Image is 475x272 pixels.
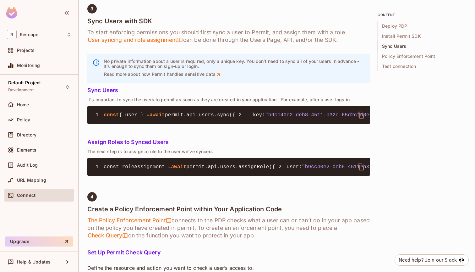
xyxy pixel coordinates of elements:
[90,6,93,11] span: 3
[104,164,171,170] span: const roleAssignment =
[353,108,369,123] button: delete
[8,87,34,92] span: Development
[17,63,40,68] span: Monitoring
[17,259,51,264] span: Help & Updates
[399,256,457,264] div: Need help? Join our Slack
[378,31,466,41] span: Install Permit SDK
[253,112,262,118] span: key
[87,17,370,25] h4: Sync Users with SDK
[171,164,187,170] span: await
[92,163,104,171] span: 1
[104,72,221,78] a: Read more about how Permit handles sensitive data
[6,7,17,19] img: SReyMgAAAABJRU5ErkJggg==
[17,193,35,198] span: Connect
[87,217,172,224] span: The Policy Enforcement Point
[150,112,165,118] span: await
[87,217,370,239] h6: connects to the PDP checks what a user can or can’t do in your app based on the policy you have c...
[87,29,370,44] h6: To start enforcing permissions you should first sync a user to Permit, and assign them with a rol...
[17,102,29,107] span: Home
[87,232,128,239] span: Check Query
[353,159,369,175] button: delete
[20,32,38,37] span: Workspace: Rescope
[119,112,150,118] span: { user } =
[17,132,36,137] span: Directory
[17,117,30,122] span: Policy
[87,205,370,213] h4: Create a Policy Enforcement Point within Your Application Code
[5,236,73,247] button: Upgrade
[87,264,370,271] p: Define the resource and action you want to check a user’s access to.
[87,149,370,154] p: The next step is to assign a role to the user we've synced.
[378,51,466,61] span: Policy Enforcement Point
[186,164,275,170] span: permit.api.users.assignRole({
[7,30,17,39] span: R
[87,36,183,44] span: User syncing and role assignment
[165,112,235,118] span: permit.api.users.sync({
[235,111,247,119] span: 2
[265,112,382,118] span: "b9cc40e2-deb8-4511-b32c-65d2cfd8ebbb"
[378,21,466,31] span: Deploy PDP
[17,178,46,183] span: URL Mapping
[90,194,93,199] span: 4
[104,72,216,77] p: Read more about how Permit handles sensitive data
[378,61,466,71] span: Test connection
[87,97,370,102] p: It's important to sync the users to permit as soon as they are created in your application - For ...
[87,139,370,145] h5: Assign Roles to Synced Users
[262,112,265,118] span: :
[17,163,38,168] span: Audit Log
[87,87,370,93] h5: Sync Users
[378,41,466,51] span: Sync Users
[17,48,35,53] span: Projects
[287,164,302,170] span: user:
[87,249,370,256] h5: Set Up Permit Check Query
[302,164,418,170] span: "b9cc40e2-deb8-4511-b32c-65d2cfd8ebbb"
[104,112,119,118] span: const
[92,111,104,119] span: 1
[104,59,365,69] p: No private information about a user is required, only a unique key. You don’t need to sync all of...
[378,12,466,17] p: content
[275,163,287,171] span: 2
[17,147,36,153] span: Elements
[8,80,41,85] span: Default Project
